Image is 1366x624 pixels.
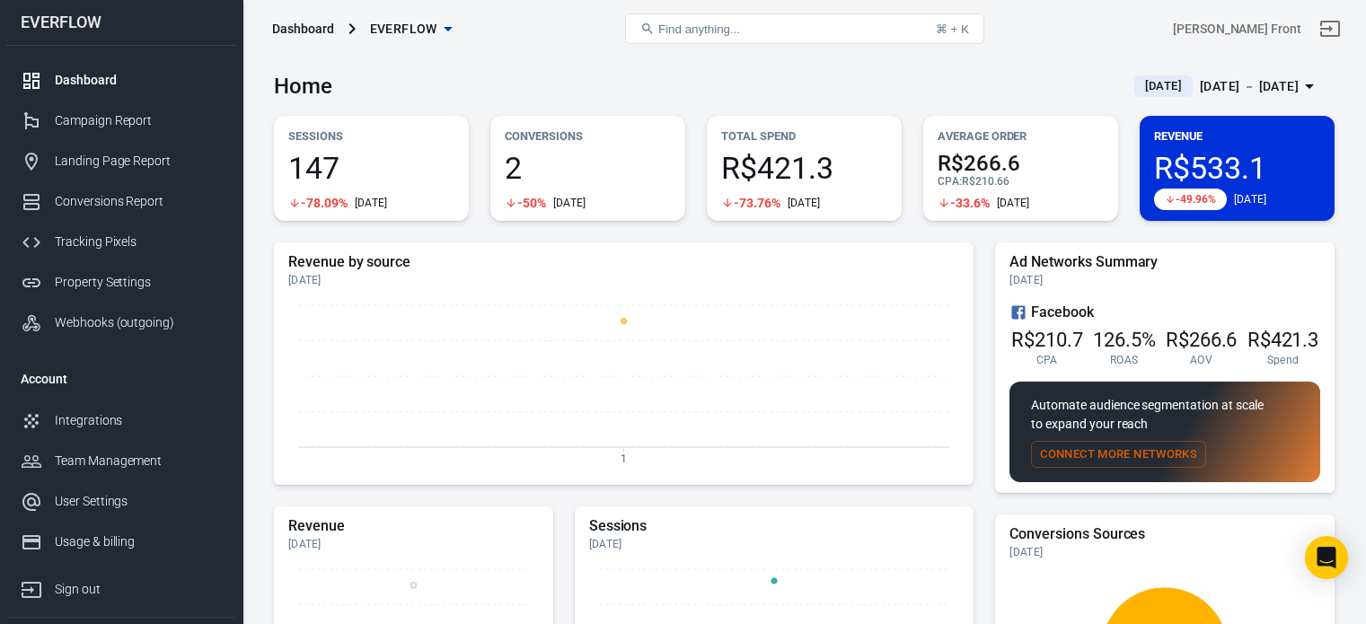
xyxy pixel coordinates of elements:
[6,262,236,303] a: Property Settings
[272,20,334,38] div: Dashboard
[1009,253,1320,271] h5: Ad Networks Summary
[1138,77,1189,95] span: [DATE]
[997,196,1030,210] div: [DATE]
[55,411,222,430] div: Integrations
[1305,536,1348,579] div: Open Intercom Messenger
[1267,353,1300,367] span: Spend
[1009,545,1320,559] div: [DATE]
[55,452,222,470] div: Team Management
[6,101,236,141] a: Campaign Report
[936,22,969,36] div: ⌘ + K
[55,580,222,599] div: Sign out
[721,153,887,183] span: R$421.3
[1093,329,1156,351] span: 126.5%
[1166,329,1238,351] span: R$266.6
[370,18,437,40] span: EVERFLOW
[6,303,236,343] a: Webhooks (outgoing)
[6,181,236,222] a: Conversions Report
[55,192,222,211] div: Conversions Report
[938,175,962,188] span: CPA :
[288,537,539,551] div: [DATE]
[6,357,236,400] li: Account
[1154,127,1320,145] p: Revenue
[6,441,236,481] a: Team Management
[55,492,222,511] div: User Settings
[55,273,222,292] div: Property Settings
[274,74,332,99] h3: Home
[962,175,1009,188] span: R$210.66
[1234,192,1267,207] div: [DATE]
[1247,329,1319,351] span: R$421.3
[1173,20,1301,39] div: Account id: KGa5hiGJ
[6,400,236,441] a: Integrations
[363,13,459,46] button: EVERFLOW
[1154,153,1320,183] span: R$533.1
[301,197,348,209] span: -78.09%
[658,22,740,36] span: Find anything...
[621,452,627,464] tspan: 1
[288,153,454,183] span: 147
[589,517,960,535] h5: Sessions
[625,13,984,44] button: Find anything...⌘ + K
[517,197,546,209] span: -50%
[288,273,959,287] div: [DATE]
[1009,302,1027,323] svg: Facebook Ads
[1120,72,1335,101] button: [DATE][DATE] － [DATE]
[1031,396,1299,434] p: Automate audience segmentation at scale to expand your reach
[6,562,236,610] a: Sign out
[6,60,236,101] a: Dashboard
[1009,525,1320,543] h5: Conversions Sources
[288,253,959,271] h5: Revenue by source
[1036,353,1058,367] span: CPA
[55,233,222,251] div: Tracking Pixels
[950,197,990,209] span: -33.6%
[1031,441,1206,469] button: Connect More Networks
[1190,353,1212,367] span: AOV
[6,14,236,31] div: EVERFLOW
[1011,329,1083,351] span: R$210.7
[553,196,586,210] div: [DATE]
[1110,353,1138,367] span: ROAS
[55,111,222,130] div: Campaign Report
[6,141,236,181] a: Landing Page Report
[6,481,236,522] a: User Settings
[288,517,539,535] h5: Revenue
[589,537,960,551] div: [DATE]
[1009,273,1320,287] div: [DATE]
[721,127,887,145] p: Total Spend
[288,127,454,145] p: Sessions
[6,222,236,262] a: Tracking Pixels
[355,196,388,210] div: [DATE]
[1176,194,1216,205] span: -49.96%
[55,152,222,171] div: Landing Page Report
[55,71,222,90] div: Dashboard
[505,127,671,145] p: Conversions
[734,197,780,209] span: -73.76%
[938,153,1104,174] span: R$266.6
[505,153,671,183] span: 2
[55,313,222,332] div: Webhooks (outgoing)
[788,196,821,210] div: [DATE]
[1009,302,1320,323] div: Facebook
[6,522,236,562] a: Usage & billing
[938,127,1104,145] p: Average Order
[55,532,222,551] div: Usage & billing
[1309,7,1352,50] a: Sign out
[1200,75,1299,98] div: [DATE] － [DATE]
